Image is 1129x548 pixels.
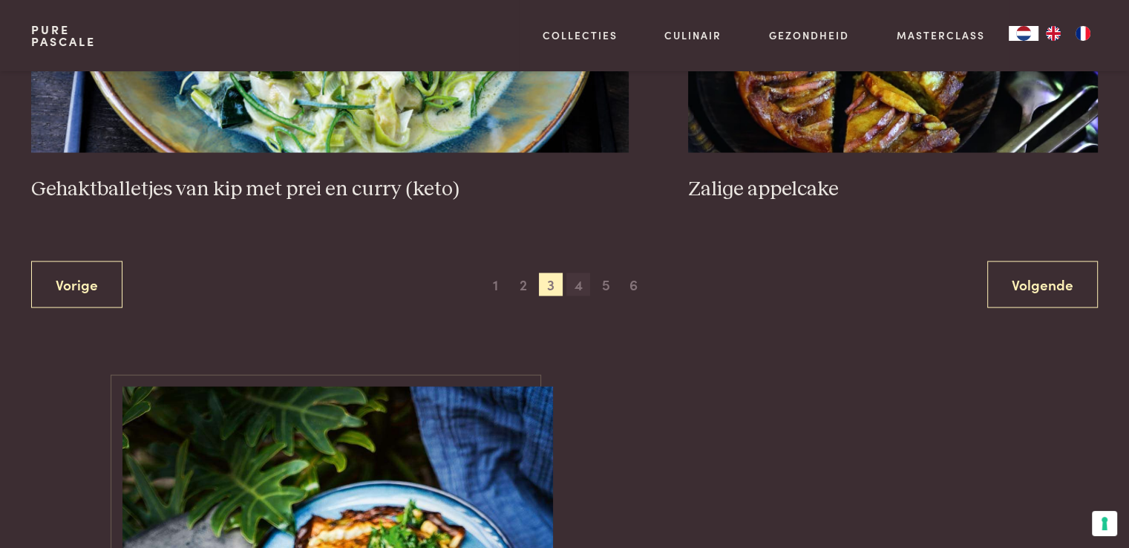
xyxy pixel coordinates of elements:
[594,273,618,297] span: 5
[1068,26,1098,41] a: FR
[566,273,590,297] span: 4
[1038,26,1098,41] ul: Language list
[539,273,563,297] span: 3
[1009,26,1038,41] div: Language
[688,177,1098,203] h3: Zalige appelcake
[622,273,646,297] span: 6
[1009,26,1038,41] a: NL
[31,24,96,48] a: PurePascale
[543,27,618,43] a: Collecties
[511,273,535,297] span: 2
[31,177,629,203] h3: Gehaktballetjes van kip met prei en curry (keto)
[31,261,122,308] a: Vorige
[484,273,508,297] span: 1
[987,261,1098,308] a: Volgende
[1092,511,1117,536] button: Uw voorkeuren voor toestemming voor trackingtechnologieën
[1038,26,1068,41] a: EN
[664,27,721,43] a: Culinair
[769,27,849,43] a: Gezondheid
[1009,26,1098,41] aside: Language selected: Nederlands
[897,27,985,43] a: Masterclass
